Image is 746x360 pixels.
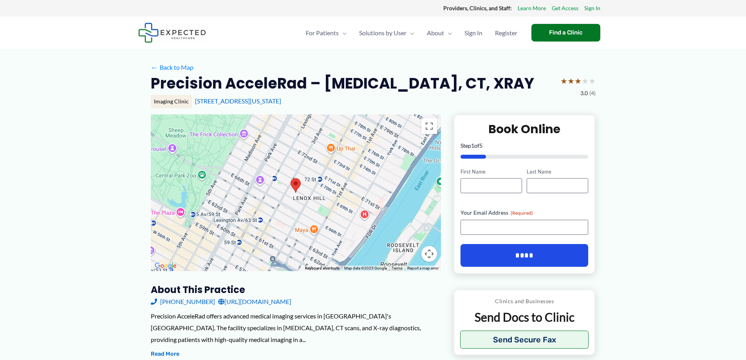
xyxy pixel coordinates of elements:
h2: Book Online [461,121,589,137]
span: (Required) [511,210,533,216]
span: Register [495,19,517,47]
p: Clinics and Businesses [460,296,589,306]
button: Read More [151,349,179,359]
span: 3.0 [580,88,588,98]
span: Menu Toggle [339,19,347,47]
a: [URL][DOMAIN_NAME] [218,296,291,308]
a: Learn More [518,3,546,13]
a: Get Access [552,3,578,13]
a: Sign In [458,19,489,47]
a: Solutions by UserMenu Toggle [353,19,421,47]
span: ← [151,63,158,71]
div: Imaging Clinic [151,95,192,108]
button: Keyboard shortcuts [305,266,340,271]
p: Send Docs to Clinic [460,309,589,325]
span: (4) [589,88,596,98]
div: Precision AcceleRad offers advanced medical imaging services in [GEOGRAPHIC_DATA]'s [GEOGRAPHIC_D... [151,310,441,345]
span: Solutions by User [359,19,406,47]
a: Open this area in Google Maps (opens a new window) [153,261,179,271]
strong: Providers, Clinics, and Staff: [443,5,512,11]
p: Step of [461,143,589,148]
label: First Name [461,168,522,175]
img: Expected Healthcare Logo - side, dark font, small [138,23,206,43]
span: ★ [589,74,596,88]
a: [STREET_ADDRESS][US_STATE] [195,97,281,105]
a: [PHONE_NUMBER] [151,296,215,308]
a: Report a map error [407,266,439,270]
span: Menu Toggle [444,19,452,47]
label: Your Email Address [461,209,589,217]
img: Google [153,261,179,271]
span: 5 [479,142,482,149]
button: Map camera controls [421,246,437,262]
span: 1 [471,142,474,149]
span: About [427,19,444,47]
span: Menu Toggle [406,19,414,47]
nav: Primary Site Navigation [300,19,524,47]
a: Terms [392,266,403,270]
a: ←Back to Map [151,62,193,73]
span: ★ [582,74,589,88]
label: Last Name [527,168,588,175]
button: Toggle fullscreen view [421,118,437,134]
a: Sign In [584,3,600,13]
a: Register [489,19,524,47]
span: ★ [560,74,567,88]
span: ★ [567,74,574,88]
h2: Precision AcceleRad – [MEDICAL_DATA], CT, XRAY [151,74,534,93]
button: Send Secure Fax [460,331,589,349]
span: For Patients [306,19,339,47]
span: ★ [574,74,582,88]
span: Sign In [464,19,482,47]
span: Map data ©2025 Google [344,266,387,270]
a: For PatientsMenu Toggle [300,19,353,47]
h3: About this practice [151,284,441,296]
a: AboutMenu Toggle [421,19,458,47]
a: Find a Clinic [531,24,600,42]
